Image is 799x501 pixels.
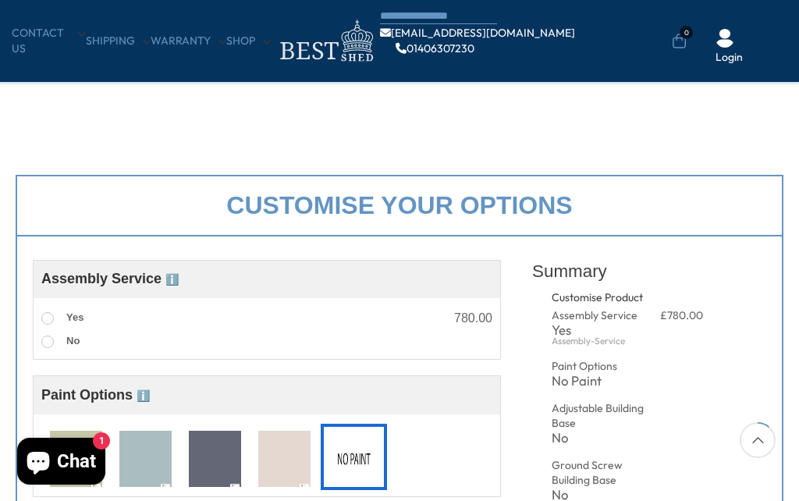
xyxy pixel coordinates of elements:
div: T7033 [182,424,248,490]
span: No [66,335,80,346]
div: Paint Options [552,359,648,375]
div: Assembly-Service [552,336,648,346]
div: T7024 [112,424,179,490]
div: Customise your options [16,175,783,236]
a: Shipping [86,34,151,49]
a: Login [716,50,743,66]
div: No Paint [321,424,387,490]
span: £780.00 [660,308,703,322]
a: 01406307230 [396,43,474,54]
a: Shop [226,34,271,49]
div: Ground Screw Building Base [552,458,648,489]
inbox-online-store-chat: Shopify online store chat [12,438,110,489]
span: ℹ️ [165,273,179,286]
div: No Paint [552,375,648,388]
span: 0 [680,26,693,39]
a: [EMAIL_ADDRESS][DOMAIN_NAME] [380,27,575,38]
a: Warranty [151,34,226,49]
span: Assembly Service [41,271,179,286]
img: User Icon [716,29,734,48]
span: Yes [66,311,83,323]
div: T7078 [251,424,318,490]
img: T7024 [119,431,172,489]
div: Assembly Service [552,308,648,324]
div: T7010 [43,424,109,490]
div: Adjustable Building Base [552,401,648,432]
img: logo [271,16,380,66]
span: ℹ️ [137,389,150,402]
img: T7033 [189,431,241,489]
div: No [552,432,648,445]
div: Yes [552,324,648,337]
div: 780.00 [454,312,492,325]
a: 0 [672,34,687,49]
img: No Paint [328,431,380,489]
span: Paint Options [41,387,150,403]
img: T7010 [50,431,102,489]
div: Summary [532,252,766,290]
div: Customise Product [552,290,702,306]
img: T7078 [258,431,311,489]
a: CONTACT US [12,26,86,56]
